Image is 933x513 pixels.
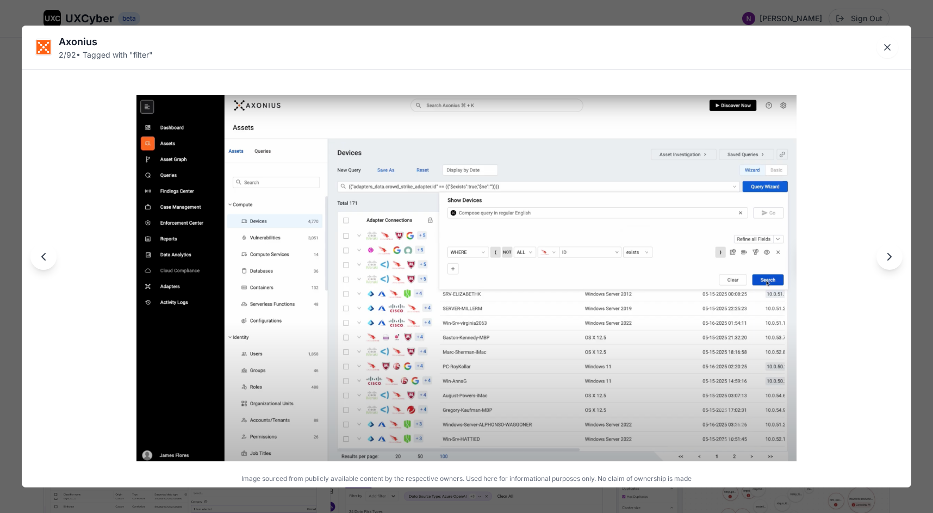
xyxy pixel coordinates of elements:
[35,39,52,55] img: Axonius logo
[136,95,797,461] img: Axonius image 2
[30,244,57,270] button: Previous image
[59,50,153,60] div: 2 / 92 • Tagged with " filter "
[876,244,903,270] button: Next image
[876,36,898,58] button: Close lightbox
[26,474,907,483] p: Image sourced from publicly available content by the respective owners. Used here for information...
[59,34,153,50] div: Axonius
